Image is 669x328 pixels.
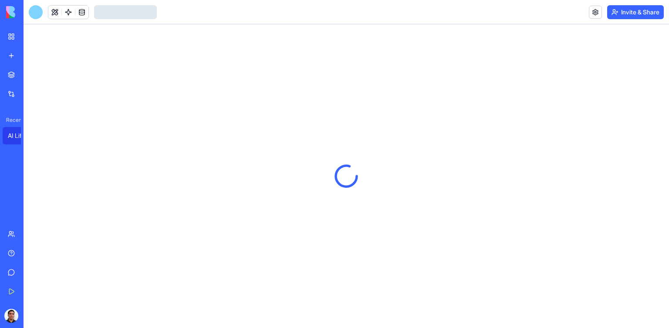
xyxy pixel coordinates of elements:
img: ACg8ocJkteLRu77GYGHQ_URDq7Yjr2K24YhktYo-bqfhJW1nilP-wD1F=s96-c [4,309,18,323]
div: AI Life Coach [8,131,32,140]
img: logo [6,6,60,18]
span: Recent [3,117,21,124]
button: Invite & Share [607,5,664,19]
a: AI Life Coach [3,127,37,144]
